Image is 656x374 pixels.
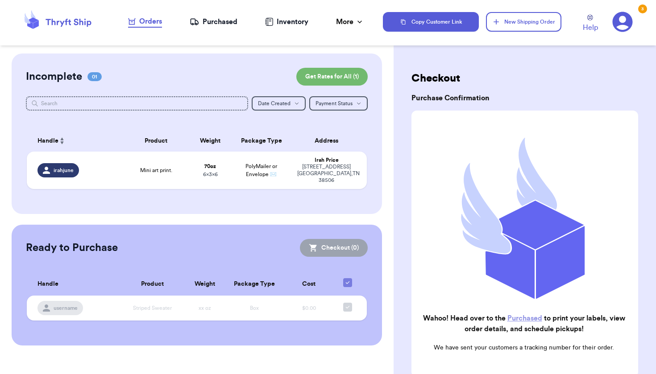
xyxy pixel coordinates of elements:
div: 3 [638,4,647,13]
div: More [336,16,364,27]
h2: Ready to Purchase [26,241,118,255]
div: [STREET_ADDRESS] [GEOGRAPHIC_DATA] , TN 38506 [297,164,356,184]
h2: Wahoo! Head over to the to print your labels, view order details, and schedule pickups! [419,313,629,334]
span: Help [583,22,598,33]
button: New Shipping Order [486,12,561,32]
a: 3 [612,12,633,32]
th: Address [292,130,366,152]
strong: 70 oz [204,164,216,169]
button: Payment Status [309,96,368,111]
button: Sort ascending [58,136,66,146]
span: $0.00 [302,305,316,311]
span: PolyMailer or Envelope ✉️ [245,164,277,177]
input: Search [26,96,248,111]
a: Orders [128,16,162,28]
span: username [54,304,78,312]
th: Weight [190,130,231,152]
span: Box [250,305,259,311]
span: 6 x 3 x 6 [203,172,218,177]
p: We have sent your customers a tracking number for their order. [419,343,629,352]
div: Orders [128,16,162,27]
th: Package Type [231,130,292,152]
a: Inventory [265,16,308,27]
span: 01 [87,72,102,81]
div: Irah Price [297,157,356,164]
h2: Incomplete [26,70,82,84]
span: irahjune [54,167,74,174]
h2: Checkout [411,71,638,86]
a: Purchased [190,16,237,27]
th: Weight [185,273,225,296]
span: Date Created [258,101,291,106]
th: Cost [284,273,334,296]
th: Product [122,130,190,152]
span: xx oz [199,305,211,311]
button: Checkout (0) [300,239,368,257]
a: Help [583,15,598,33]
span: Payment Status [316,101,353,106]
button: Date Created [252,96,306,111]
span: Handle [37,279,58,289]
span: Striped Sweater [133,305,172,311]
button: Copy Customer Link [383,12,479,32]
th: Product [119,273,185,296]
h3: Purchase Confirmation [411,93,638,103]
button: Get Rates for All (1) [296,68,368,86]
span: Handle [37,136,58,146]
th: Package Type [225,273,284,296]
a: Purchased [507,315,542,322]
span: Mini art print. [140,167,172,174]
